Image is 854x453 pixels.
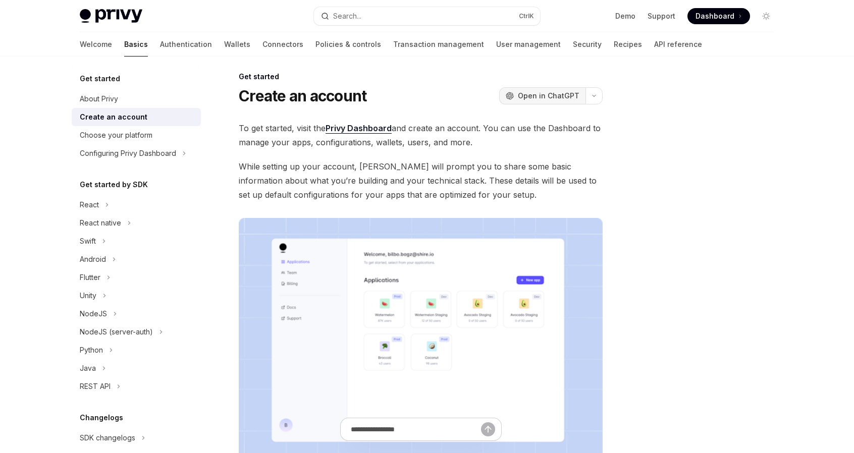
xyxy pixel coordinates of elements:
a: Create an account [72,108,201,126]
div: Swift [80,235,96,247]
a: Welcome [80,32,112,56]
a: Dashboard [687,8,750,24]
a: Connectors [262,32,303,56]
a: Privy Dashboard [326,123,392,134]
a: Wallets [224,32,250,56]
a: Demo [615,11,635,21]
h1: Create an account [239,87,366,105]
span: Dashboard [696,11,734,21]
a: About Privy [72,90,201,108]
a: Support [648,11,675,21]
div: Unity [80,290,96,302]
div: React native [80,217,121,229]
h5: Get started by SDK [80,179,148,191]
img: light logo [80,9,142,23]
span: Ctrl K [519,12,534,20]
div: Android [80,253,106,265]
h5: Changelogs [80,412,123,424]
a: User management [496,32,561,56]
span: While setting up your account, [PERSON_NAME] will prompt you to share some basic information abou... [239,159,603,202]
a: Basics [124,32,148,56]
a: API reference [654,32,702,56]
a: Recipes [614,32,642,56]
button: Search...CtrlK [314,7,540,25]
a: Transaction management [393,32,484,56]
div: About Privy [80,93,118,105]
div: REST API [80,380,111,392]
div: Flutter [80,271,100,284]
div: Search... [333,10,361,22]
div: NodeJS (server-auth) [80,326,153,338]
button: Send message [481,422,495,436]
div: Get started [239,72,603,82]
div: Choose your platform [80,129,152,141]
a: Authentication [160,32,212,56]
div: React [80,199,99,211]
h5: Get started [80,73,120,85]
a: Choose your platform [72,126,201,144]
div: Python [80,344,103,356]
span: Open in ChatGPT [518,91,579,101]
button: Toggle dark mode [758,8,774,24]
span: To get started, visit the and create an account. You can use the Dashboard to manage your apps, c... [239,121,603,149]
a: Security [573,32,602,56]
a: Policies & controls [315,32,381,56]
div: NodeJS [80,308,107,320]
div: SDK changelogs [80,432,135,444]
button: Open in ChatGPT [499,87,585,104]
div: Java [80,362,96,374]
div: Create an account [80,111,147,123]
div: Configuring Privy Dashboard [80,147,176,159]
